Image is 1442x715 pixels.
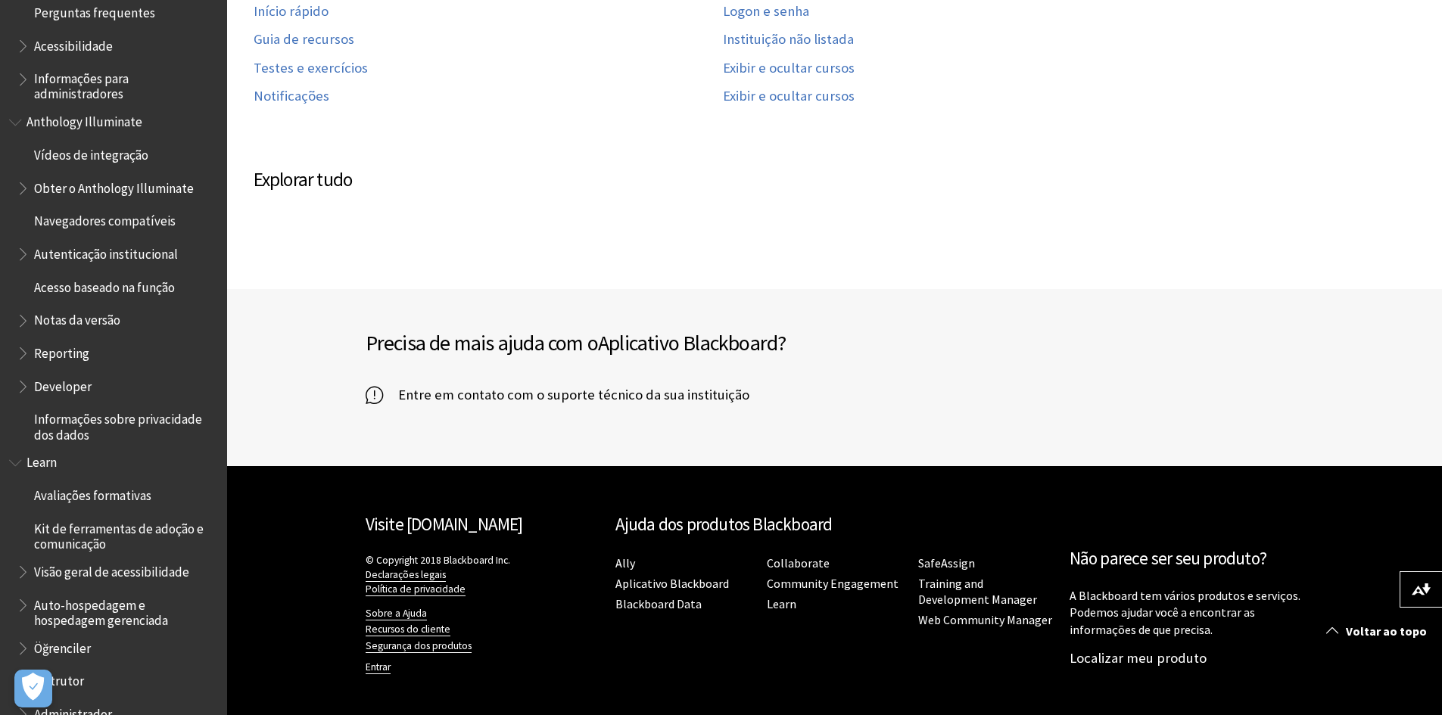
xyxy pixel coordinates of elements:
[34,374,92,394] span: Developer
[9,110,218,443] nav: Book outline for Anthology Illuminate
[615,555,635,571] a: Ally
[366,553,600,596] p: © Copyright 2018 Blackboard Inc.
[615,576,729,592] a: Aplicativo Blackboard
[14,670,52,707] button: Abrir preferências
[34,275,175,295] span: Acesso baseado na função
[615,596,702,612] a: Blackboard Data
[34,142,148,163] span: Vídeos de integração
[34,407,216,443] span: Informações sobre privacidade dos dados
[34,669,84,689] span: Instrutor
[366,583,466,596] a: Política de privacidade
[254,60,368,77] a: Testes e exercícios
[34,67,216,102] span: Informações para administradores
[34,209,176,229] span: Navegadores compatíveis
[767,555,830,571] a: Collaborate
[1070,649,1207,667] a: Localizar meu produto
[254,88,329,105] a: Notificações
[34,33,113,54] span: Acessibilidade
[26,450,57,471] span: Learn
[254,3,329,20] a: Início rápido
[366,568,446,582] a: Declarações legais
[254,166,1192,194] h3: Explorar tudo
[723,60,855,77] a: Exibir e ocultar cursos
[34,340,89,361] span: Reporting
[1315,617,1442,645] a: Voltar ao topo
[34,483,151,503] span: Avaliações formativas
[34,308,120,328] span: Notas da versão
[767,576,899,592] a: Community Engagement
[366,327,835,359] h2: Precisa de mais ajuda com o ?
[723,31,854,48] a: Instituição não listada
[366,661,391,674] a: Entrar
[34,516,216,552] span: Kit de ferramentas de adoção e comunicação
[366,384,749,406] a: Entre em contato com o suporte técnico da sua instituição
[34,636,91,656] span: Öğrenciler
[34,176,194,196] span: Obter o Anthology Illuminate
[918,612,1052,628] a: Web Community Manager
[615,511,1054,538] h2: Ajuda dos produtos Blackboard
[598,329,777,356] span: Aplicativo Blackboard
[767,596,796,612] a: Learn
[918,576,1037,608] a: Training and Development Manager
[366,639,472,653] a: Segurança dos produtos
[26,110,142,130] span: Anthology Illuminate
[723,3,809,20] a: Logon e senha
[1070,546,1304,572] h2: Não parece ser seu produto?
[34,241,178,262] span: Autenticação institucional
[723,88,855,105] a: Exibir e ocultar cursos
[34,592,216,628] span: Auto-hospedagem e hospedagem gerenciada
[366,513,523,535] a: Visite [DOMAIN_NAME]
[254,31,354,48] a: Guia de recursos
[34,559,189,580] span: Visão geral de acessibilidade
[918,555,975,571] a: SafeAssign
[366,623,450,636] a: Recursos do cliente
[383,384,749,406] span: Entre em contato com o suporte técnico da sua instituição
[366,607,427,620] a: Sobre a Ajuda
[1070,587,1304,638] p: A Blackboard tem vários produtos e serviços. Podemos ajudar você a encontrar as informações de qu...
